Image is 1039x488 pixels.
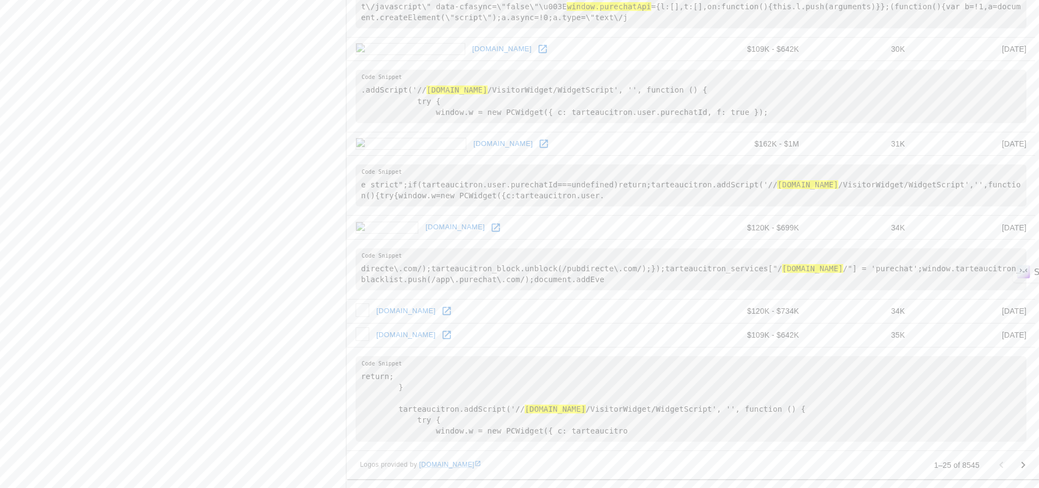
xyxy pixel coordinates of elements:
[695,300,808,324] td: $120K - $734K
[427,86,488,94] hl: [DOMAIN_NAME]
[470,41,534,58] a: [DOMAIN_NAME]
[356,70,1026,123] pre: .addScript('// /VisitorWidget/WidgetScript', '', function () { try { window.w = new PCWidget({ c:...
[534,41,551,57] a: Open groupeseb.com in new window
[695,37,808,61] td: $109K - $642K
[808,300,914,324] td: 34K
[808,132,914,156] td: 31K
[525,405,586,413] hl: [DOMAIN_NAME]
[695,323,808,347] td: $109K - $642K
[356,164,1026,206] pre: e strict";if(tarteaucitron.user.purechatId===undefined)return;tarteaucitron.addScript('// /Visito...
[914,37,1035,61] td: [DATE]
[419,461,481,468] a: [DOMAIN_NAME]
[567,2,651,11] hl: window.purechatApi
[356,248,1026,290] pre: directe\.com/);tarteaucitron_block.unblock(/pubdirecte\.com/);});tarteaucitron_services["/ /"] = ...
[356,138,466,150] img: ecologie.gouv.fr icon
[914,132,1035,156] td: [DATE]
[984,411,1026,452] iframe: Drift Widget Chat Controller
[471,136,536,152] a: [DOMAIN_NAME]
[808,216,914,240] td: 34K
[1012,454,1034,476] button: Go to next page
[934,460,980,471] p: 1–25 of 8545
[356,43,465,55] img: groupeseb.com icon
[782,264,843,273] hl: [DOMAIN_NAME]
[808,323,914,347] td: 35K
[463,303,528,320] a: [DOMAIN_NAME]
[528,303,544,319] a: Open villeurbanne.fr in new window
[356,356,1026,442] pre: return; } tarteaucitron.addScript('// /VisitorWidget/WidgetScript', '', function () { try { windo...
[356,329,417,341] img: pau.fr icon
[356,305,459,317] img: villeurbanne.fr icon
[777,180,838,189] hl: [DOMAIN_NAME]
[695,132,808,156] td: $162K - $1M
[487,327,503,343] a: Open pau.fr in new window
[356,222,418,234] img: aux.tv icon
[808,37,914,61] td: 30K
[914,300,1035,324] td: [DATE]
[360,460,481,471] span: Logos provided by
[488,219,504,236] a: Open aux.tv in new window
[422,327,487,344] a: [DOMAIN_NAME]
[536,136,552,152] a: Open ecologie.gouv.fr in new window
[695,216,808,240] td: $120K - $699K
[423,219,488,236] a: [DOMAIN_NAME]
[914,216,1035,240] td: [DATE]
[914,323,1035,347] td: [DATE]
